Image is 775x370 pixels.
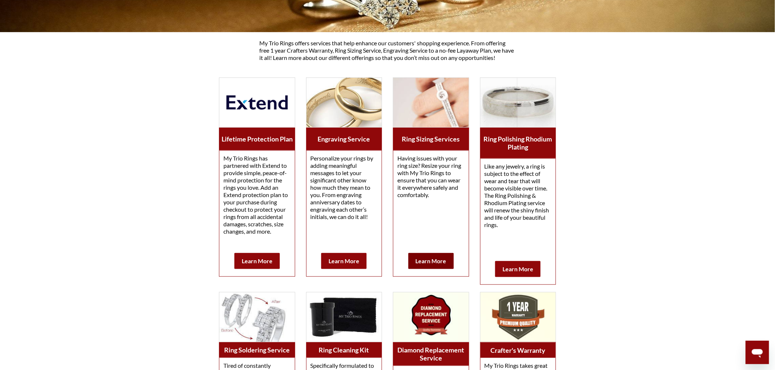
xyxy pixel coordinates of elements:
span: My Trio Rings has partnered with Extend to provide simple, peace-of-mind protection for the rings... [223,155,288,235]
a: Learn More [321,253,367,269]
b: Lifetime Protection Plan [222,135,293,143]
b: Engraving Service [318,135,370,143]
b: Diamond Replacement Service [398,346,464,362]
a: Learn More [234,253,280,269]
img: 1-year crafter's warranty. [481,292,556,342]
b: Learn More [503,265,533,272]
span: Having issues with your ring size? Resize your ring with My Trio Rings to ensure that you can wea... [397,155,461,198]
img: Polished versus not polished ring comparison [481,78,556,127]
iframe: Button to launch messaging window [746,341,769,364]
b: Learn More [242,257,272,264]
b: Crafter's Warranty [490,346,545,354]
b: Learn More [416,257,446,264]
img: Diamond Replacement Service offered [393,292,469,342]
img: A wedding band and engagement ring soldered together. [219,292,295,342]
b: Ring Polishing Rhodium Plating [484,135,552,151]
span: My Trio Rings offers services that help enhance our customers' shopping experience. From offering... [259,39,514,61]
b: Learn More [329,257,359,264]
b: Ring Sizing Services [402,135,460,143]
a: Learn More [495,261,541,277]
img: Ring sizer used on finger. [393,78,469,127]
img: Extend [219,78,295,127]
span: Like any jewelry, a ring is subject to the effect of wear and tear that will become visible over ... [485,163,549,228]
img: Engraved wedding bands [307,78,382,127]
img: My Trio Rings ring cleaning kit. [307,292,382,342]
span: Personalize your rings by adding meaningful messages to let your significant other know how much ... [311,155,374,220]
b: Ring Cleaning Kit [319,346,369,354]
a: Learn More [408,253,454,269]
b: Ring Soldering Service [224,346,290,354]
